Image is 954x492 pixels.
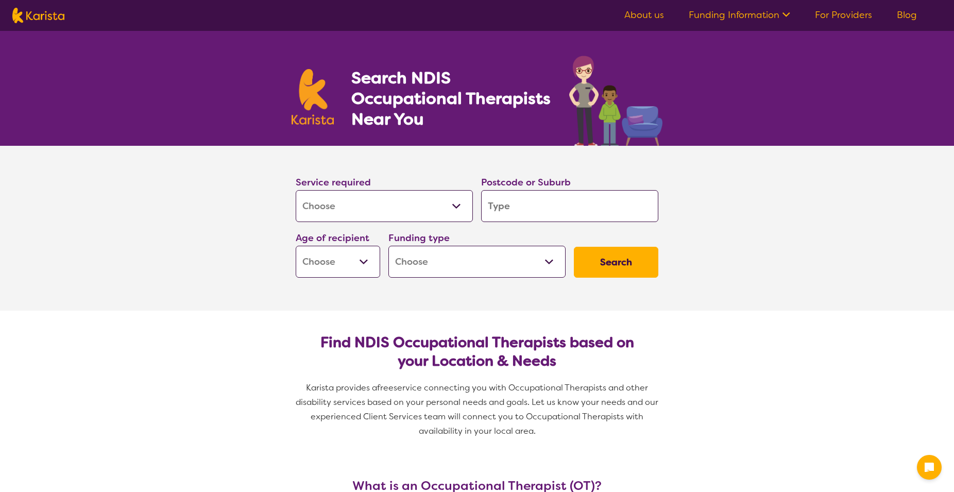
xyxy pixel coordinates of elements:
[574,247,658,278] button: Search
[689,9,790,21] a: Funding Information
[897,9,917,21] a: Blog
[624,9,664,21] a: About us
[351,67,552,129] h1: Search NDIS Occupational Therapists Near You
[306,382,377,393] span: Karista provides a
[481,176,571,189] label: Postcode or Suburb
[296,382,660,436] span: service connecting you with Occupational Therapists and other disability services based on your p...
[481,190,658,222] input: Type
[569,56,662,146] img: occupational-therapy
[296,232,369,244] label: Age of recipient
[388,232,450,244] label: Funding type
[292,69,334,125] img: Karista logo
[815,9,872,21] a: For Providers
[12,8,64,23] img: Karista logo
[377,382,394,393] span: free
[296,176,371,189] label: Service required
[304,333,650,370] h2: Find NDIS Occupational Therapists based on your Location & Needs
